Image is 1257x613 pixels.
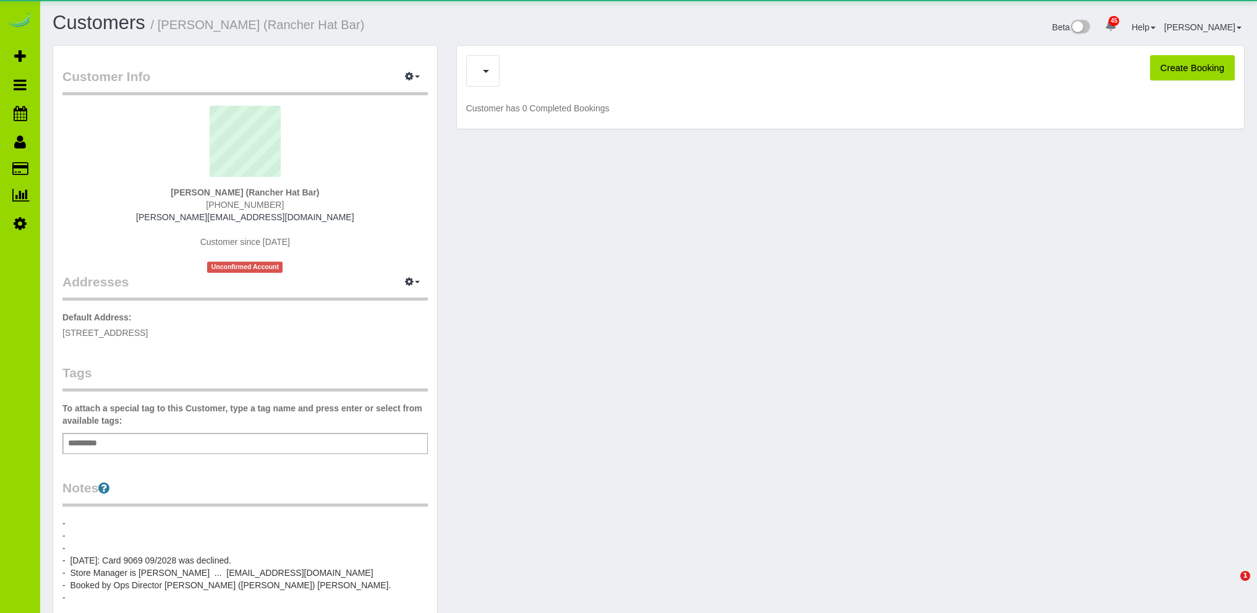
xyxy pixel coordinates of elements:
a: [PERSON_NAME][EMAIL_ADDRESS][DOMAIN_NAME] [136,212,354,222]
span: 45 [1109,16,1119,26]
img: Automaid Logo [7,12,32,30]
legend: Notes [62,479,428,507]
legend: Tags [62,364,428,392]
p: Customer has 0 Completed Bookings [466,102,1235,114]
pre: - - - - [DATE]: Card 9069 09/2028 was declined. - Store Manager is [PERSON_NAME] ... [EMAIL_ADDRE... [62,517,428,604]
img: New interface [1070,20,1090,36]
span: Unconfirmed Account [207,262,283,272]
label: Default Address: [62,311,132,324]
a: 45 [1099,12,1123,40]
a: Beta [1052,22,1091,32]
span: Customer since [DATE] [200,237,290,247]
button: Create Booking [1150,55,1235,81]
span: [PHONE_NUMBER] [206,200,284,210]
iframe: Intercom live chat [1215,571,1245,601]
legend: Customer Info [62,67,428,95]
a: Customers [53,12,145,33]
small: / [PERSON_NAME] (Rancher Hat Bar) [151,18,365,32]
strong: [PERSON_NAME] (Rancher Hat Bar) [171,187,319,197]
label: To attach a special tag to this Customer, type a tag name and press enter or select from availabl... [62,402,428,427]
a: Help [1131,22,1156,32]
span: [STREET_ADDRESS] [62,328,148,338]
span: 1 [1240,571,1250,581]
a: [PERSON_NAME] [1164,22,1242,32]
